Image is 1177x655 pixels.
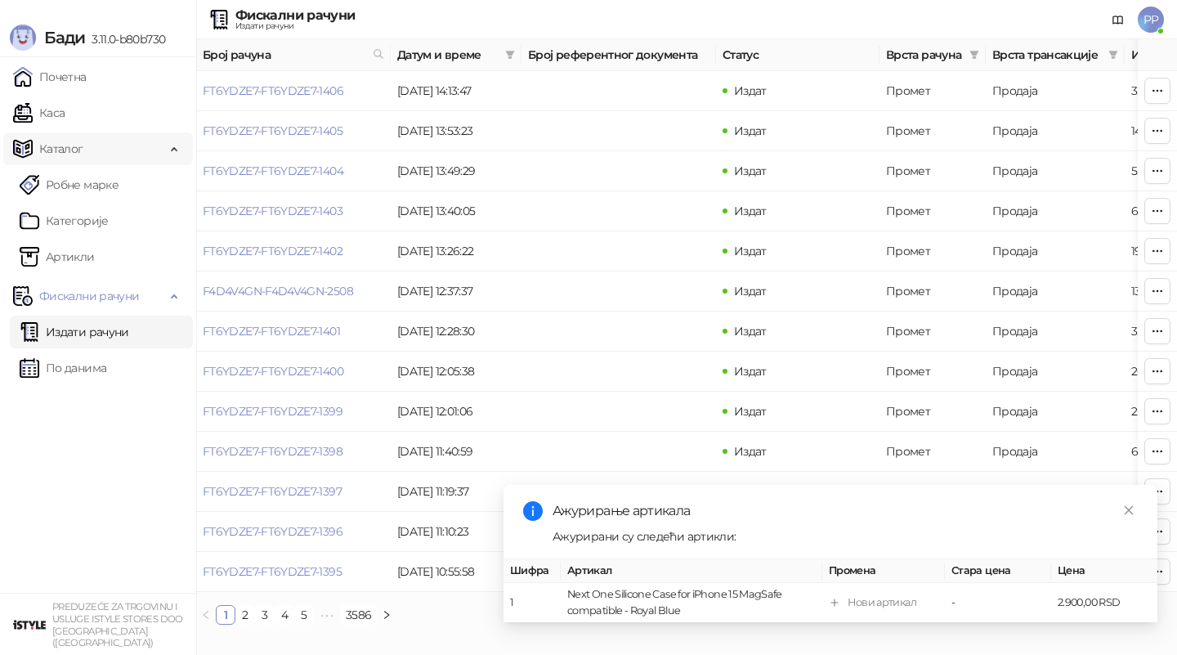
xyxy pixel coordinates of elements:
a: 3586 [341,606,376,624]
a: FT6YDZE7-FT6YDZE7-1402 [203,244,342,258]
td: FT6YDZE7-FT6YDZE7-1401 [196,312,391,352]
a: Почетна [13,61,87,93]
span: Издат [734,284,767,298]
td: Продаја [986,111,1125,151]
li: 3 [255,605,275,625]
td: [DATE] 13:40:05 [391,191,521,231]
th: Број рачуна [196,39,391,71]
td: Промет [879,231,986,271]
li: 4 [275,605,294,625]
a: F4D4V4GN-F4D4V4GN-2508 [203,284,353,298]
div: Издати рачуни [235,22,355,30]
td: FT6YDZE7-FT6YDZE7-1403 [196,191,391,231]
a: ArtikliАртикли [20,240,95,273]
a: FT6YDZE7-FT6YDZE7-1406 [203,83,343,98]
td: FT6YDZE7-FT6YDZE7-1400 [196,352,391,392]
td: Промет [879,392,986,432]
a: 2 [236,606,254,624]
span: Број рачуна [203,46,366,64]
a: Категорије [20,204,109,237]
span: filter [969,50,979,60]
li: 3586 [340,605,377,625]
td: FT6YDZE7-FT6YDZE7-1404 [196,151,391,191]
td: [DATE] 11:40:59 [391,432,521,472]
button: left [196,605,216,625]
span: Издат [734,164,767,178]
li: Следећих 5 Страна [314,605,340,625]
td: - [945,583,1051,623]
td: Next One Silicone Case for iPhone 15 MagSafe compatible - Royal Blue [561,583,822,623]
td: Продаја [986,312,1125,352]
td: 2.900,00 RSD [1051,583,1157,623]
span: Издат [734,204,767,218]
th: Број референтног документа [521,39,716,71]
a: Робне марке [20,168,119,201]
span: filter [502,43,518,67]
th: Стара цена [945,559,1051,583]
td: [DATE] 10:55:58 [391,552,521,592]
a: FT6YDZE7-FT6YDZE7-1397 [203,484,342,499]
td: [DATE] 14:13:47 [391,71,521,111]
th: Врста трансакције [986,39,1125,71]
div: Ажурирани су следећи артикли: [553,527,1138,545]
td: FT6YDZE7-FT6YDZE7-1397 [196,472,391,512]
div: Ажурирање артикала [553,501,1138,521]
a: Close [1120,501,1138,519]
td: FT6YDZE7-FT6YDZE7-1405 [196,111,391,151]
span: Издат [734,444,767,459]
td: Промет [879,271,986,312]
a: FT6YDZE7-FT6YDZE7-1404 [203,164,343,178]
a: Документација [1105,7,1131,33]
span: Бади [44,28,85,47]
td: Продаја [986,432,1125,472]
span: Издат [734,484,767,499]
span: Издат [734,244,767,258]
th: Промена [822,559,945,583]
li: 1 [216,605,235,625]
a: FT6YDZE7-FT6YDZE7-1398 [203,444,342,459]
td: Продаја [986,472,1125,512]
a: FT6YDZE7-FT6YDZE7-1396 [203,524,342,539]
button: right [377,605,396,625]
span: Издат [734,324,767,339]
li: 2 [235,605,255,625]
a: FT6YDZE7-FT6YDZE7-1403 [203,204,342,218]
td: [DATE] 11:10:23 [391,512,521,552]
td: Промет [879,151,986,191]
span: filter [505,50,515,60]
td: F4D4V4GN-F4D4V4GN-2508 [196,271,391,312]
td: Промет [879,312,986,352]
a: 3 [256,606,274,624]
a: По данима [20,352,106,384]
a: FT6YDZE7-FT6YDZE7-1400 [203,364,343,379]
td: Промет [879,432,986,472]
span: left [201,610,211,620]
span: ••• [314,605,340,625]
td: [DATE] 13:26:22 [391,231,521,271]
td: Промет [879,191,986,231]
td: FT6YDZE7-FT6YDZE7-1396 [196,512,391,552]
a: 1 [217,606,235,624]
td: Продаја [986,71,1125,111]
td: Продаја [986,352,1125,392]
span: Фискални рачуни [39,280,139,312]
td: Продаја [986,231,1125,271]
td: [DATE] 13:53:23 [391,111,521,151]
li: 5 [294,605,314,625]
span: Каталог [39,132,83,165]
td: [DATE] 11:19:37 [391,472,521,512]
th: Артикал [561,559,822,583]
td: Продаја [986,392,1125,432]
td: [DATE] 12:28:30 [391,312,521,352]
span: 3.11.0-b80b730 [85,32,165,47]
span: filter [1105,43,1121,67]
span: Издат [734,404,767,419]
small: PREDUZEĆE ZA TRGOVINU I USLUGE ISTYLE STORES DOO [GEOGRAPHIC_DATA] ([GEOGRAPHIC_DATA]) [52,601,183,648]
td: Продаја [986,191,1125,231]
td: Промет [879,472,986,512]
td: FT6YDZE7-FT6YDZE7-1406 [196,71,391,111]
td: Продаја [986,151,1125,191]
td: FT6YDZE7-FT6YDZE7-1399 [196,392,391,432]
td: [DATE] 12:05:38 [391,352,521,392]
div: Фискални рачуни [235,9,355,22]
